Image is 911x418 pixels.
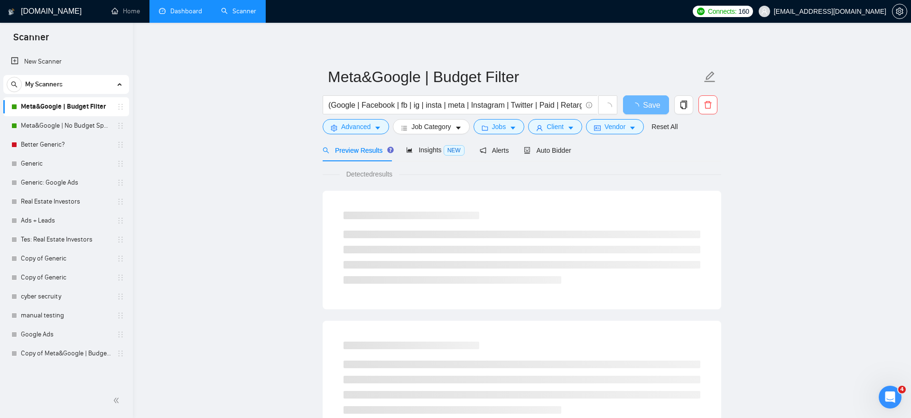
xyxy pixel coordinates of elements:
span: caret-down [629,124,636,131]
span: Alerts [480,147,509,154]
a: setting [892,8,907,15]
a: Better Generic? [21,135,111,154]
span: info-circle [586,102,592,108]
span: bars [401,124,408,131]
span: loading [604,102,612,111]
span: holder [117,312,124,319]
span: holder [117,160,124,167]
span: copy [675,101,693,109]
span: Preview Results [323,147,391,154]
span: notification [480,147,486,154]
a: Real Estate Investors [21,192,111,211]
span: 4 [898,386,906,393]
a: Copy of Generic [21,268,111,287]
span: Job Category [411,121,451,132]
a: Ads + Leads [21,211,111,230]
span: holder [117,217,124,224]
a: dashboardDashboard [159,7,202,15]
span: holder [117,274,124,281]
a: Reset All [651,121,678,132]
button: setting [892,4,907,19]
span: caret-down [455,124,462,131]
div: Tooltip anchor [386,146,395,154]
span: Insights [406,146,464,154]
span: holder [117,122,124,130]
span: holder [117,255,124,262]
span: search [323,147,329,154]
iframe: Intercom live chat [879,386,902,409]
input: Scanner name... [328,65,702,89]
span: Scanner [6,30,56,50]
span: holder [117,331,124,338]
span: NEW [444,145,465,156]
button: delete [698,95,717,114]
span: Vendor [604,121,625,132]
li: New Scanner [3,52,129,71]
li: My Scanners [3,75,129,363]
button: settingAdvancedcaret-down [323,119,389,134]
span: holder [117,198,124,205]
button: idcardVendorcaret-down [586,119,644,134]
span: caret-down [374,124,381,131]
input: Search Freelance Jobs... [328,99,582,111]
a: Generic: Google Ads [21,173,111,192]
span: My Scanners [25,75,63,94]
span: setting [892,8,907,15]
span: caret-down [510,124,516,131]
span: holder [117,293,124,300]
a: searchScanner [221,7,256,15]
a: Meta&Google | Budget Filter [21,97,111,116]
a: Generic [21,154,111,173]
span: idcard [594,124,601,131]
span: user [761,8,768,15]
a: Meta&Google | No Budget Specified [21,116,111,135]
span: search [7,81,21,88]
span: edit [704,71,716,83]
span: Client [547,121,564,132]
span: folder [482,124,488,131]
span: user [536,124,543,131]
a: homeHome [112,7,140,15]
span: caret-down [567,124,574,131]
span: setting [331,124,337,131]
span: Jobs [492,121,506,132]
img: upwork-logo.png [697,8,705,15]
span: delete [699,101,717,109]
span: area-chart [406,147,413,153]
span: holder [117,103,124,111]
button: search [7,77,22,92]
span: Auto Bidder [524,147,571,154]
span: holder [117,179,124,186]
button: barsJob Categorycaret-down [393,119,469,134]
a: New Scanner [11,52,121,71]
button: folderJobscaret-down [474,119,525,134]
button: Save [623,95,669,114]
span: 160 [738,6,749,17]
a: manual testing [21,306,111,325]
span: holder [117,141,124,149]
span: robot [524,147,530,154]
button: copy [674,95,693,114]
a: Google Ads [21,325,111,344]
span: holder [117,236,124,243]
a: Tes: Real Estate Investors [21,230,111,249]
a: Copy of Generic [21,249,111,268]
span: Detected results [340,169,399,179]
a: Copy of Meta&Google | Budget Filter [21,344,111,363]
span: Save [643,99,660,111]
button: userClientcaret-down [528,119,582,134]
span: loading [632,102,643,110]
span: Connects: [708,6,736,17]
span: Advanced [341,121,371,132]
a: cyber secruity [21,287,111,306]
span: holder [117,350,124,357]
img: logo [8,4,15,19]
span: double-left [113,396,122,405]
